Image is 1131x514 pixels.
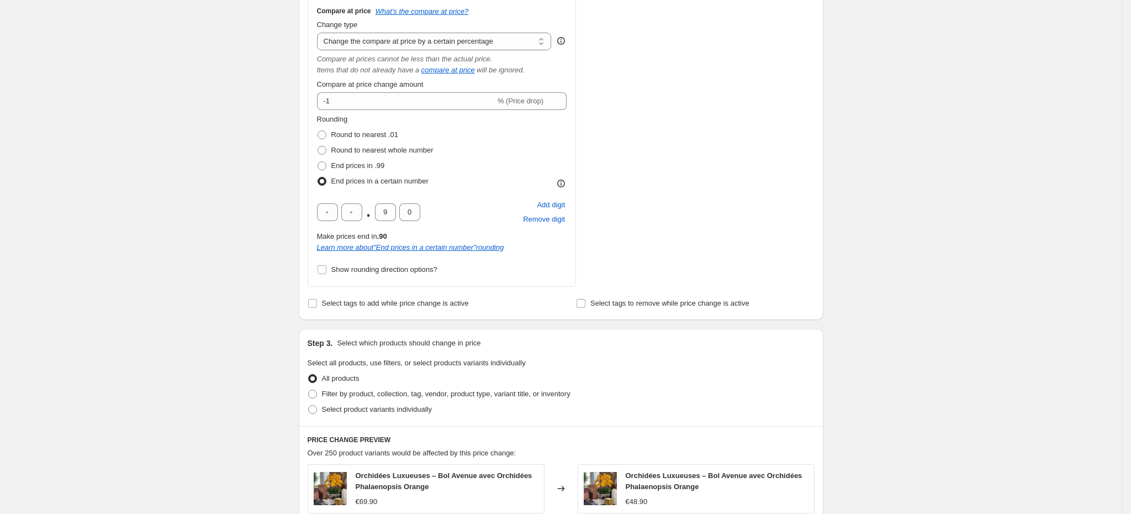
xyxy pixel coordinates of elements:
[317,66,420,74] i: Items that do not already have a
[331,177,429,185] span: End prices in a certain number
[376,7,469,15] button: What's the compare at price?
[523,214,565,225] span: Remove digit
[356,471,532,491] span: Orchidées Luxueuses – Bol Avenue avec Orchidées Phalaenopsis Orange
[498,97,543,105] span: % (Price drop)
[317,20,358,29] span: Change type
[322,390,570,398] span: Filter by product, collection, tag, vendor, product type, variant title, or inventory
[556,35,567,46] div: help
[535,198,567,212] button: Add placeholder
[590,299,749,307] span: Select tags to remove while price change is active
[317,243,504,251] a: Learn more about"End prices in a certain number"rounding
[521,212,567,227] button: Remove placeholder
[331,265,437,274] span: Show rounding direction options?
[584,472,617,505] img: jivy3mowvp36cesih6ff_80x.webp
[341,203,362,221] input: ﹡
[317,115,348,123] span: Rounding
[626,496,648,507] div: €48.90
[331,161,385,170] span: End prices in .99
[366,203,372,221] span: .
[317,203,338,221] input: ﹡
[399,203,420,221] input: ﹡
[308,359,526,367] span: Select all products, use filters, or select products variants individually
[314,472,347,505] img: jivy3mowvp36cesih6ff_80x.webp
[375,203,396,221] input: ﹡
[331,130,398,139] span: Round to nearest .01
[308,449,516,457] span: Over 250 product variants would be affected by this price change:
[377,232,387,240] b: .90
[317,7,371,15] h3: Compare at price
[317,80,424,88] span: Compare at price change amount
[626,471,802,491] span: Orchidées Luxueuses – Bol Avenue avec Orchidées Phalaenopsis Orange
[337,338,480,349] p: Select which products should change in price
[322,405,432,413] span: Select product variants individually
[317,92,495,110] input: -15
[537,200,565,211] span: Add digit
[317,232,387,240] span: Make prices end in
[322,299,469,307] span: Select tags to add while price change is active
[317,55,493,63] i: Compare at prices cannot be less than the actual price.
[308,338,333,349] h2: Step 3.
[477,66,525,74] i: will be ignored.
[421,66,475,74] button: compare at price
[356,496,378,507] div: €69.90
[322,374,360,382] span: All products
[331,146,434,154] span: Round to nearest whole number
[308,436,815,444] h6: PRICE CHANGE PREVIEW
[317,243,504,251] i: Learn more about " End prices in a certain number " rounding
